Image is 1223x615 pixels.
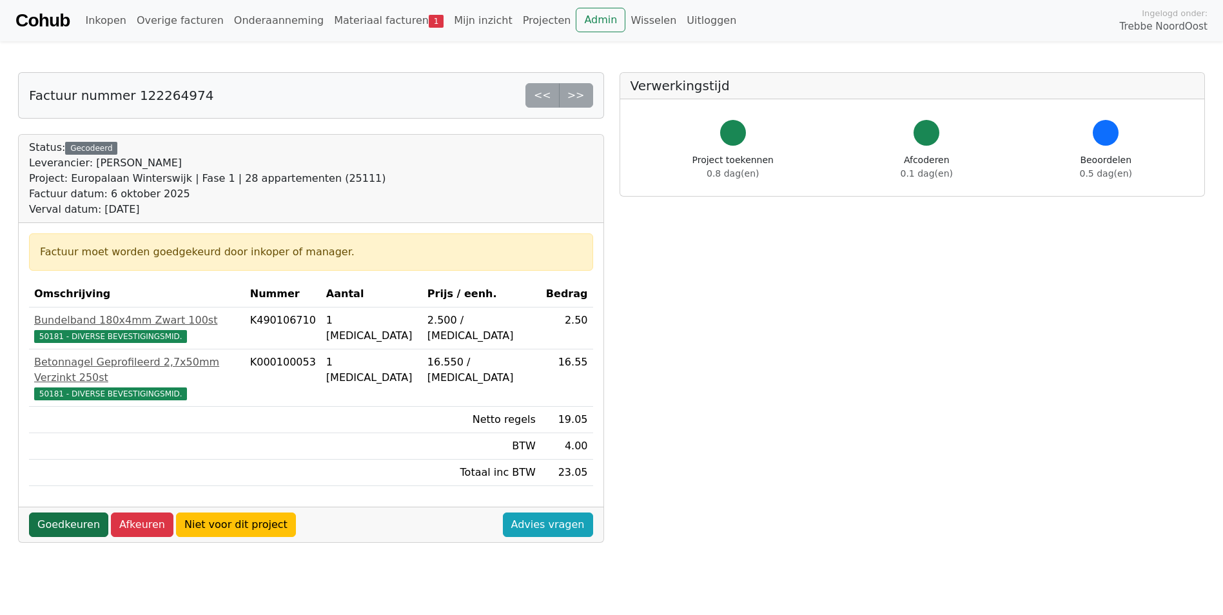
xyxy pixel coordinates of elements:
[422,281,541,307] th: Prijs / eenh.
[1080,168,1132,179] span: 0.5 dag(en)
[541,407,593,433] td: 19.05
[1120,19,1208,34] span: Trebbe NoordOost
[245,307,321,349] td: K490106710
[503,512,593,537] a: Advies vragen
[427,313,536,344] div: 2.500 / [MEDICAL_DATA]
[326,355,417,386] div: 1 [MEDICAL_DATA]
[1142,7,1208,19] span: Ingelogd onder:
[449,8,518,34] a: Mijn inzicht
[901,168,953,179] span: 0.1 dag(en)
[15,5,70,36] a: Cohub
[681,8,741,34] a: Uitloggen
[326,313,417,344] div: 1 [MEDICAL_DATA]
[429,15,444,28] span: 1
[329,8,449,34] a: Materiaal facturen1
[229,8,329,34] a: Onderaanneming
[40,244,582,260] div: Factuur moet worden goedgekeurd door inkoper of manager.
[34,387,187,400] span: 50181 - DIVERSE BEVESTIGINGSMID.
[422,460,541,486] td: Totaal inc BTW
[518,8,576,34] a: Projecten
[422,407,541,433] td: Netto regels
[692,153,774,181] div: Project toekennen
[34,313,240,344] a: Bundelband 180x4mm Zwart 100st50181 - DIVERSE BEVESTIGINGSMID.
[541,433,593,460] td: 4.00
[427,355,536,386] div: 16.550 / [MEDICAL_DATA]
[321,281,422,307] th: Aantal
[631,78,1195,93] h5: Verwerkingstijd
[541,460,593,486] td: 23.05
[541,349,593,407] td: 16.55
[29,186,386,202] div: Factuur datum: 6 oktober 2025
[111,512,173,537] a: Afkeuren
[29,281,245,307] th: Omschrijving
[625,8,681,34] a: Wisselen
[901,153,953,181] div: Afcoderen
[34,330,187,343] span: 50181 - DIVERSE BEVESTIGINGSMID.
[1080,153,1132,181] div: Beoordelen
[80,8,131,34] a: Inkopen
[29,512,108,537] a: Goedkeuren
[245,349,321,407] td: K000100053
[245,281,321,307] th: Nummer
[576,8,625,32] a: Admin
[34,313,240,328] div: Bundelband 180x4mm Zwart 100st
[541,307,593,349] td: 2.50
[34,355,240,386] div: Betonnagel Geprofileerd 2,7x50mm Verzinkt 250st
[176,512,296,537] a: Niet voor dit project
[29,202,386,217] div: Verval datum: [DATE]
[29,171,386,186] div: Project: Europalaan Winterswijk | Fase 1 | 28 appartementen (25111)
[29,155,386,171] div: Leverancier: [PERSON_NAME]
[707,168,759,179] span: 0.8 dag(en)
[29,88,213,103] h5: Factuur nummer 122264974
[422,433,541,460] td: BTW
[65,142,117,155] div: Gecodeerd
[132,8,229,34] a: Overige facturen
[29,140,386,217] div: Status:
[541,281,593,307] th: Bedrag
[34,355,240,401] a: Betonnagel Geprofileerd 2,7x50mm Verzinkt 250st50181 - DIVERSE BEVESTIGINGSMID.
